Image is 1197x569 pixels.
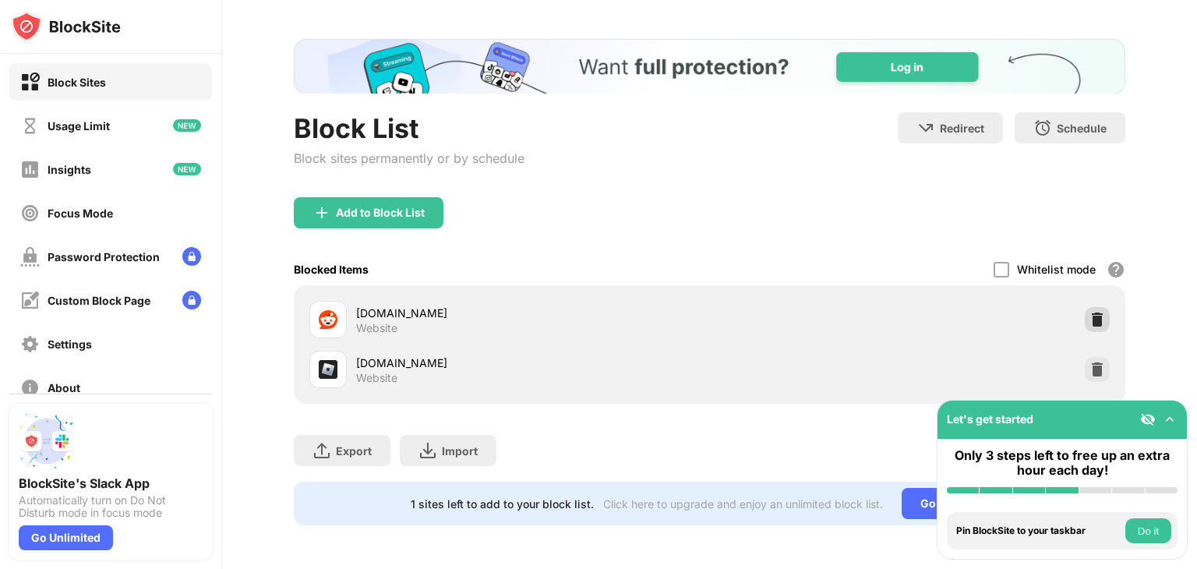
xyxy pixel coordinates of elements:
img: block-on.svg [20,72,40,92]
img: eye-not-visible.svg [1140,412,1156,427]
div: Whitelist mode [1017,263,1096,276]
img: lock-menu.svg [182,291,201,309]
img: about-off.svg [20,378,40,398]
div: Only 3 steps left to free up an extra hour each day! [947,448,1178,478]
div: Website [356,371,397,385]
div: Go Unlimited [902,488,1008,519]
img: settings-off.svg [20,334,40,354]
img: push-slack.svg [19,413,75,469]
div: Password Protection [48,250,160,263]
div: 1 sites left to add to your block list. [411,497,594,511]
div: Website [356,321,397,335]
div: BlockSite's Slack App [19,475,203,491]
div: Add to Block List [336,207,425,219]
div: Click here to upgrade and enjoy an unlimited block list. [603,497,883,511]
div: Custom Block Page [48,294,150,307]
div: Pin BlockSite to your taskbar [956,525,1121,536]
iframe: Banner [294,39,1125,94]
div: [DOMAIN_NAME] [356,305,709,321]
img: lock-menu.svg [182,247,201,266]
div: Focus Mode [48,207,113,220]
img: favicons [319,310,337,329]
div: About [48,381,80,394]
img: time-usage-off.svg [20,116,40,136]
div: Automatically turn on Do Not Disturb mode in focus mode [19,494,203,519]
div: Let's get started [947,412,1033,426]
div: Block Sites [48,76,106,89]
div: Insights [48,163,91,176]
div: Schedule [1057,122,1107,135]
img: password-protection-off.svg [20,247,40,267]
div: Go Unlimited [19,525,113,550]
div: Blocked Items [294,263,369,276]
div: [DOMAIN_NAME] [356,355,709,371]
img: omni-setup-toggle.svg [1162,412,1178,427]
img: new-icon.svg [173,119,201,132]
img: focus-off.svg [20,203,40,223]
div: Redirect [940,122,984,135]
img: insights-off.svg [20,160,40,179]
div: Import [442,444,478,458]
img: logo-blocksite.svg [11,11,121,42]
div: Settings [48,338,92,351]
div: Block List [294,112,524,144]
img: new-icon.svg [173,163,201,175]
div: Usage Limit [48,119,110,133]
div: Export [336,444,372,458]
img: customize-block-page-off.svg [20,291,40,310]
div: Block sites permanently or by schedule [294,150,524,166]
img: favicons [319,360,337,379]
button: Do it [1125,518,1171,543]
